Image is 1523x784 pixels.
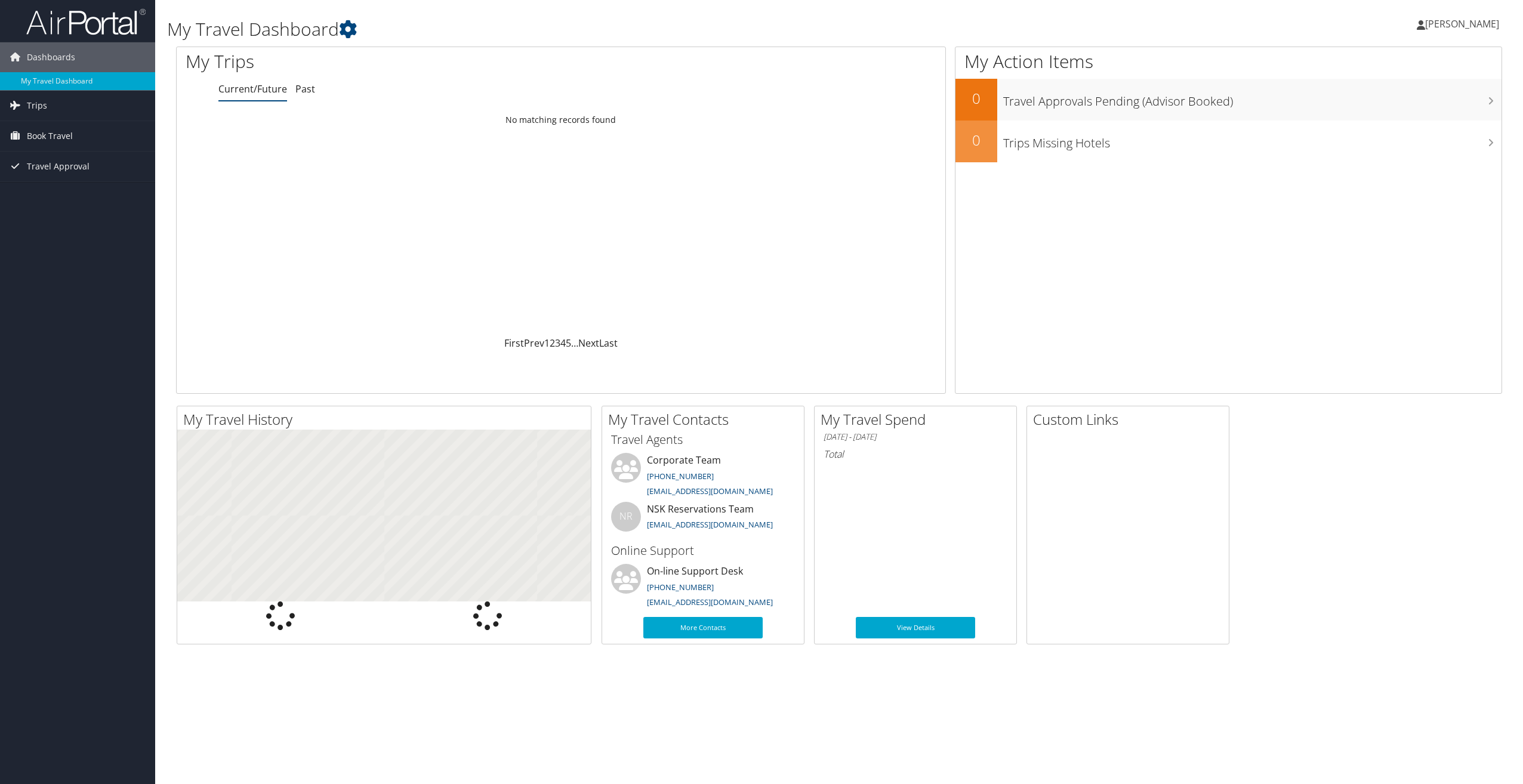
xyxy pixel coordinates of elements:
[1003,87,1502,110] h3: Travel Approvals Pending (Advisor Booked)
[1033,409,1229,430] h2: Custom Links
[955,79,1502,121] a: 0Travel Approvals Pending (Advisor Booked)
[647,582,714,592] a: [PHONE_NUMBER]
[955,130,997,150] h2: 0
[611,431,795,448] h3: Travel Agents
[183,409,591,430] h2: My Travel History
[566,337,571,350] a: 5
[218,82,287,95] a: Current/Future
[295,82,315,95] a: Past
[555,337,560,350] a: 3
[504,337,524,350] a: First
[955,121,1502,162] a: 0Trips Missing Hotels
[26,8,146,36] img: airportal-logo.png
[599,337,618,350] a: Last
[605,502,801,541] li: NSK Reservations Team
[647,471,714,481] a: [PHONE_NUMBER]
[824,447,1007,461] h6: Total
[955,49,1502,74] h1: My Action Items
[177,109,945,131] td: No matching records found
[856,617,975,638] a: View Details
[605,453,801,502] li: Corporate Team
[167,17,1063,42] h1: My Travel Dashboard
[611,502,641,532] div: NR
[27,91,47,121] span: Trips
[647,486,773,496] a: [EMAIL_ADDRESS][DOMAIN_NAME]
[647,597,773,607] a: [EMAIL_ADDRESS][DOMAIN_NAME]
[27,121,73,151] span: Book Travel
[647,519,773,530] a: [EMAIL_ADDRESS][DOMAIN_NAME]
[643,617,763,638] a: More Contacts
[27,42,75,72] span: Dashboards
[1417,6,1511,42] a: [PERSON_NAME]
[560,337,566,350] a: 4
[186,49,616,74] h1: My Trips
[824,431,1007,443] h6: [DATE] - [DATE]
[27,152,90,181] span: Travel Approval
[544,337,550,350] a: 1
[578,337,599,350] a: Next
[611,542,795,559] h3: Online Support
[550,337,555,350] a: 2
[1425,17,1499,30] span: [PERSON_NAME]
[524,337,544,350] a: Prev
[608,409,804,430] h2: My Travel Contacts
[955,88,997,109] h2: 0
[571,337,578,350] span: …
[1003,129,1502,152] h3: Trips Missing Hotels
[821,409,1016,430] h2: My Travel Spend
[605,564,801,613] li: On-line Support Desk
